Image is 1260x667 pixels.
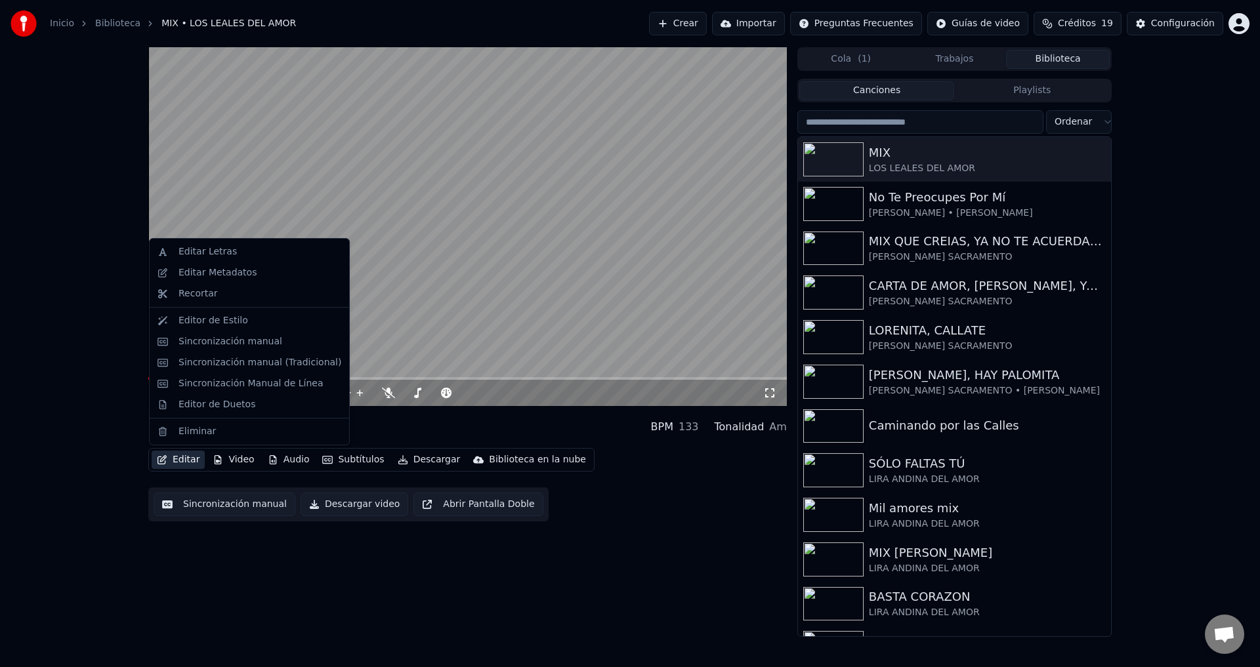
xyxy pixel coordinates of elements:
div: LIRA ANDINA DEL AMOR [869,606,1106,619]
button: Editar [152,451,205,469]
div: MIX QUE CREIAS, YA NO TE ACUERDAS DE MI, QUE ME PASARA [869,232,1106,251]
button: Importar [712,12,785,35]
div: No Te Preocupes Por Mí [869,188,1106,207]
div: Editar Letras [178,245,237,258]
div: [PERSON_NAME] SACRAMENTO [869,340,1106,353]
span: ( 1 ) [858,52,871,66]
div: Sincronización manual [178,335,282,348]
div: Mil amores mix [869,499,1106,517]
div: SÓLO FALTAS TÚ [869,455,1106,473]
div: LIRA ANDINA DEL AMOR [869,562,1106,575]
div: Biblioteca en la nube [489,453,586,466]
button: Guías de video [927,12,1028,35]
nav: breadcrumb [50,17,296,30]
button: Playlists [954,81,1110,100]
div: CARTA DE AMOR, [PERSON_NAME], YA SE MARCHO [869,277,1106,295]
a: Inicio [50,17,74,30]
span: MIX • LOS LEALES DEL AMOR [161,17,296,30]
button: Descargar video [301,493,408,516]
div: MIX [869,144,1106,162]
div: Sincronización manual (Tradicional) [178,356,341,369]
a: Biblioteca [95,17,140,30]
div: Recortar [178,287,218,300]
div: Configuración [1151,17,1215,30]
span: Ordenar [1055,115,1092,129]
div: Editor de Estilo [178,314,248,327]
span: 19 [1101,17,1113,30]
button: Créditos19 [1034,12,1122,35]
a: Chat abierto [1205,615,1244,654]
div: LIRA ANDINA DEL AMOR [869,517,1106,531]
div: Caminando por las Calles [869,416,1106,435]
button: Canciones [799,81,955,100]
button: Sincronización manual [154,493,295,516]
div: BASTA CORAZON [869,588,1106,606]
button: Abrir Pantalla Doble [413,493,543,516]
button: Audio [262,451,315,469]
button: Descargar [392,451,466,469]
div: LIRA ANDINA DEL AMOR [869,473,1106,486]
div: A LOS FILOS DE UN CUCHILLO [869,632,1106,651]
div: Am [769,419,787,435]
div: 133 [679,419,699,435]
button: Subtítulos [317,451,389,469]
div: [PERSON_NAME] • [PERSON_NAME] [869,207,1106,220]
div: [PERSON_NAME] SACRAMENTO [869,295,1106,308]
div: LORENITA, CALLATE [869,321,1106,340]
div: MIX [148,411,255,430]
div: [PERSON_NAME] SACRAMENTO [869,251,1106,264]
div: [PERSON_NAME] SACRAMENTO • [PERSON_NAME] [869,384,1106,397]
div: Eliminar [178,425,216,438]
button: Video [207,451,259,469]
img: youka [10,10,37,37]
div: Sincronización Manual de Línea [178,377,324,390]
button: Biblioteca [1006,50,1110,69]
div: Editor de Duetos [178,398,255,411]
div: [PERSON_NAME], HAY PALOMITA [869,366,1106,384]
button: Preguntas Frecuentes [790,12,922,35]
div: Editar Metadatos [178,266,257,279]
div: Tonalidad [715,419,765,435]
span: Créditos [1058,17,1096,30]
button: Configuración [1127,12,1223,35]
button: Crear [649,12,707,35]
div: LOS LEALES DEL AMOR [148,430,255,443]
div: MIX [PERSON_NAME] [869,544,1106,562]
button: Trabajos [903,50,1007,69]
div: BPM [651,419,673,435]
button: Cola [799,50,903,69]
div: LOS LEALES DEL AMOR [869,162,1106,175]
